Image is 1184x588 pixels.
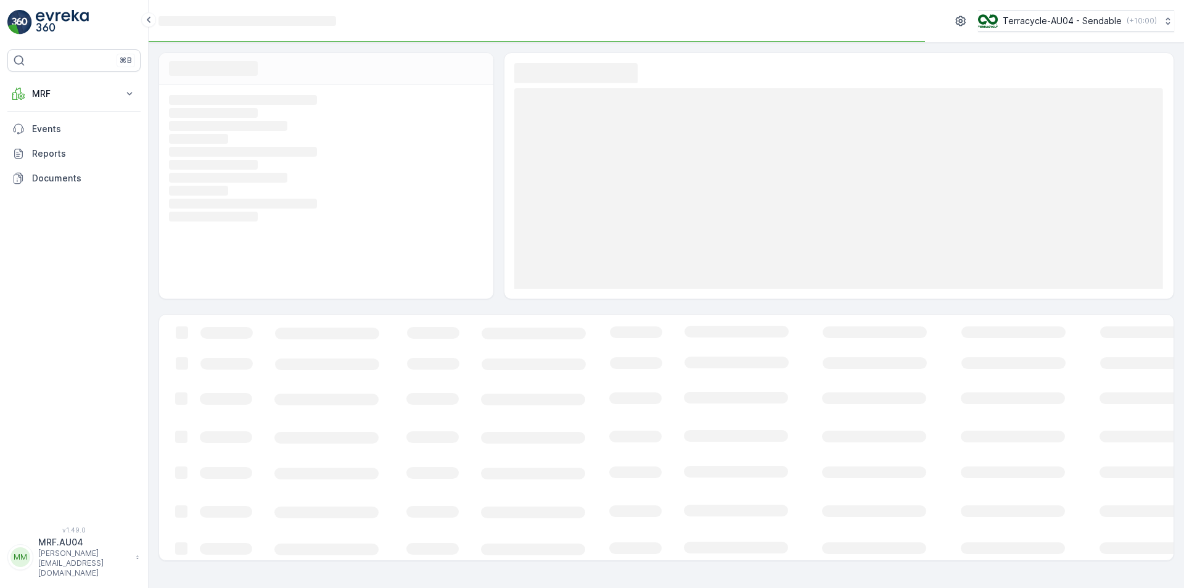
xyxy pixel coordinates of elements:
[7,141,141,166] a: Reports
[32,123,136,135] p: Events
[7,166,141,191] a: Documents
[7,81,141,106] button: MRF
[7,10,32,35] img: logo
[1003,15,1122,27] p: Terracycle-AU04 - Sendable
[38,549,129,578] p: [PERSON_NAME][EMAIL_ADDRESS][DOMAIN_NAME]
[978,14,998,28] img: terracycle_logo.png
[7,117,141,141] a: Events
[36,10,89,35] img: logo_light-DOdMpM7g.png
[978,10,1174,32] button: Terracycle-AU04 - Sendable(+10:00)
[120,56,132,65] p: ⌘B
[32,172,136,184] p: Documents
[32,88,116,100] p: MRF
[10,547,30,567] div: MM
[1127,16,1157,26] p: ( +10:00 )
[7,526,141,534] span: v 1.49.0
[38,536,129,549] p: MRF.AU04
[32,147,136,160] p: Reports
[7,536,141,578] button: MMMRF.AU04[PERSON_NAME][EMAIL_ADDRESS][DOMAIN_NAME]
